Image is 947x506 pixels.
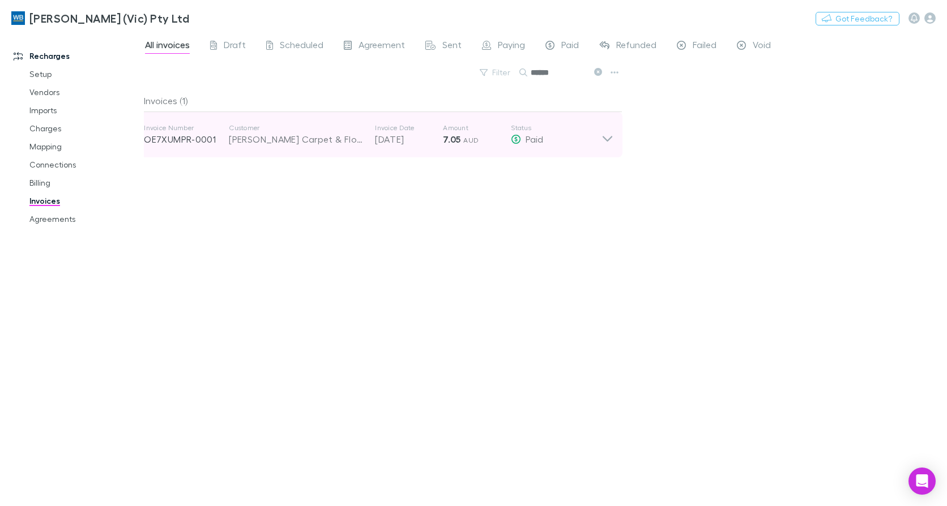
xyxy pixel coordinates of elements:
[144,132,229,146] p: OE7XUMPR-0001
[135,112,622,157] div: Invoice NumberOE7XUMPR-0001Customer[PERSON_NAME] Carpet & Flooring Mentone Pty Ltd (TA Choices Fl...
[145,39,190,54] span: All invoices
[18,210,150,228] a: Agreements
[375,123,443,132] p: Invoice Date
[18,156,150,174] a: Connections
[224,39,246,54] span: Draft
[18,119,150,138] a: Charges
[443,123,511,132] p: Amount
[5,5,196,32] a: [PERSON_NAME] (Vic) Pty Ltd
[18,101,150,119] a: Imports
[18,65,150,83] a: Setup
[29,11,189,25] h3: [PERSON_NAME] (Vic) Pty Ltd
[561,39,579,54] span: Paid
[280,39,323,54] span: Scheduled
[11,11,25,25] img: William Buck (Vic) Pty Ltd's Logo
[693,39,716,54] span: Failed
[442,39,462,54] span: Sent
[18,174,150,192] a: Billing
[2,47,150,65] a: Recharges
[511,123,602,132] p: Status
[463,136,479,144] span: AUD
[229,123,364,132] p: Customer
[526,134,543,144] span: Paid
[816,12,899,25] button: Got Feedback?
[229,132,364,146] div: [PERSON_NAME] Carpet & Flooring Mentone Pty Ltd (TA Choices Flooring Parkdale)
[375,132,443,146] p: [DATE]
[443,134,460,145] strong: 7.05
[498,39,525,54] span: Paying
[18,138,150,156] a: Mapping
[474,66,517,79] button: Filter
[144,123,229,132] p: Invoice Number
[908,468,936,495] div: Open Intercom Messenger
[18,192,150,210] a: Invoices
[753,39,771,54] span: Void
[616,39,656,54] span: Refunded
[18,83,150,101] a: Vendors
[359,39,405,54] span: Agreement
